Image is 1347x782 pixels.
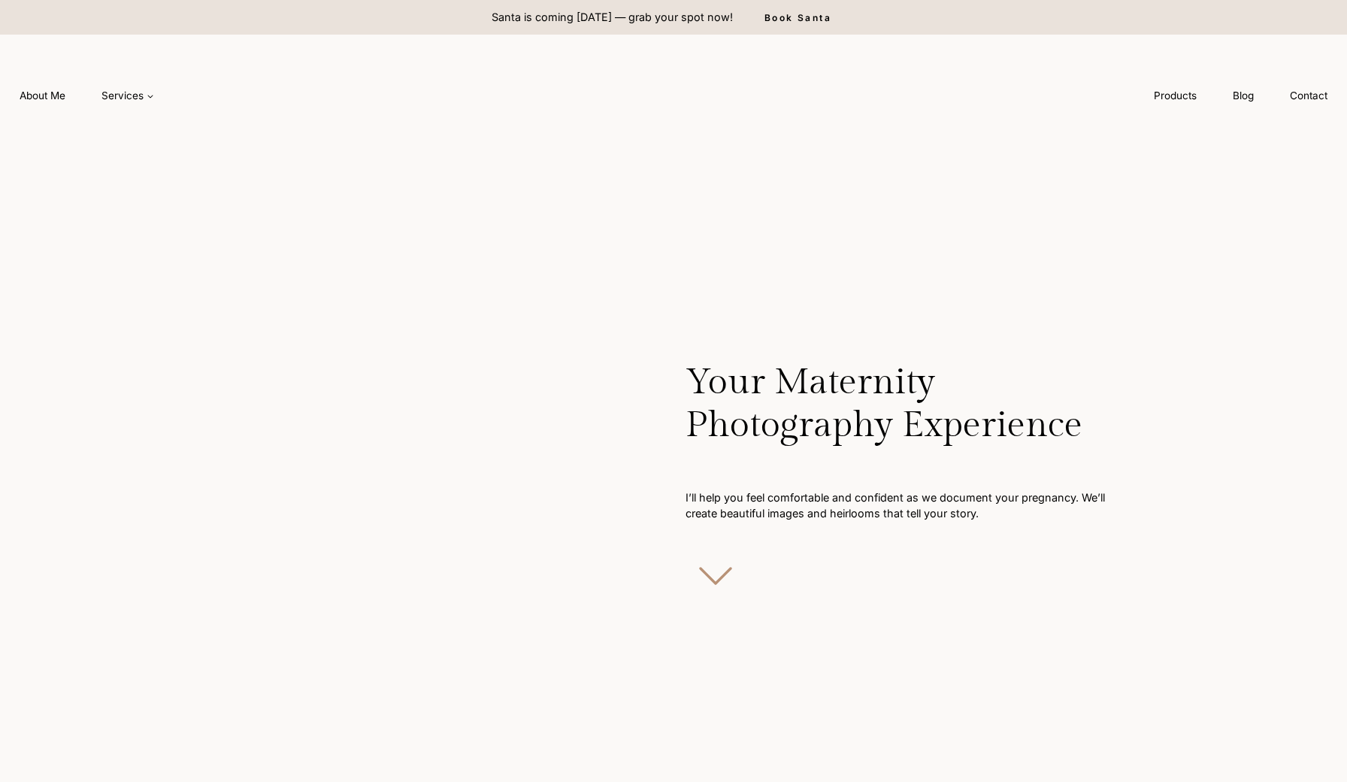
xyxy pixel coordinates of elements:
[1136,82,1215,110] a: Products
[221,180,661,768] img: Couple embracing during outdoor maternity photoshoot.
[1215,82,1272,110] a: Blog
[492,9,733,26] p: Santa is coming [DATE] — grab your spot now!
[686,490,1126,522] p: I’ll help you feel comfortable and confident as we document your pregnancy. We’ll create beautifu...
[2,82,83,110] a: About Me
[686,343,1126,471] h1: Your Maternity Photography Experience
[1136,82,1345,110] nav: Secondary Navigation
[2,82,172,110] nav: Primary Navigation
[1272,82,1345,110] a: Contact
[504,64,843,127] img: aleah gregory logo
[101,88,154,103] span: Services
[83,82,172,110] a: Services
